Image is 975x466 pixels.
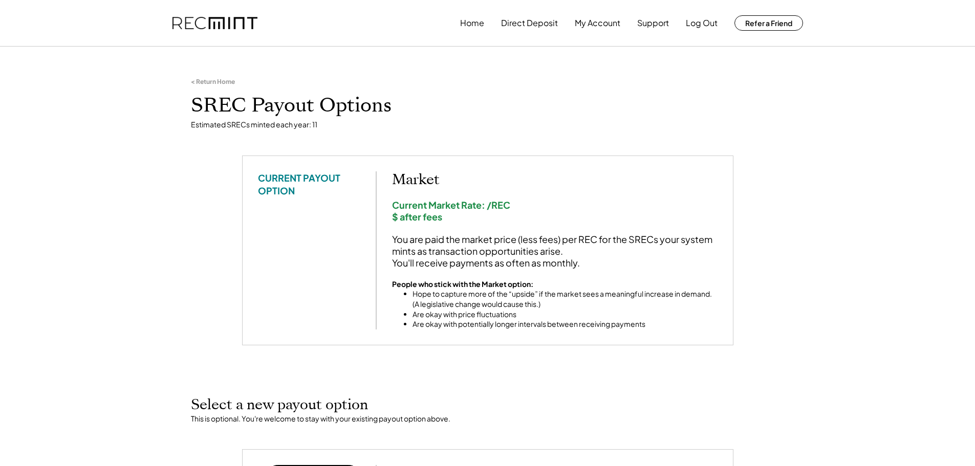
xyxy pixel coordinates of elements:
div: Estimated SRECs minted each year: 11 [191,120,785,130]
h1: SREC Payout Options [191,94,785,118]
button: Home [460,13,484,33]
div: Current Market Rate: /REC $ after fees [392,199,718,223]
li: Hope to capture more of the “upside” if the market sees a meaningful increase in demand. (A legis... [413,289,718,309]
li: Are okay with potentially longer intervals between receiving payments [413,319,718,329]
img: recmint-logotype%403x.png [172,17,257,30]
div: This is optional. You're welcome to stay with your existing payout option above. [191,414,785,424]
button: My Account [575,13,620,33]
strong: People who stick with the Market option: [392,279,533,289]
button: Support [637,13,669,33]
div: CURRENT PAYOUT OPTION [258,171,360,197]
div: < Return Home [191,78,235,86]
button: Direct Deposit [501,13,558,33]
li: Are okay with price fluctuations [413,309,718,320]
h2: Select a new payout option [191,396,785,414]
h2: Market [392,171,718,189]
button: Refer a Friend [734,15,803,31]
div: You are paid the market price (less fees) per REC for the SRECs your system mints as transaction ... [392,233,718,269]
button: Log Out [686,13,718,33]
